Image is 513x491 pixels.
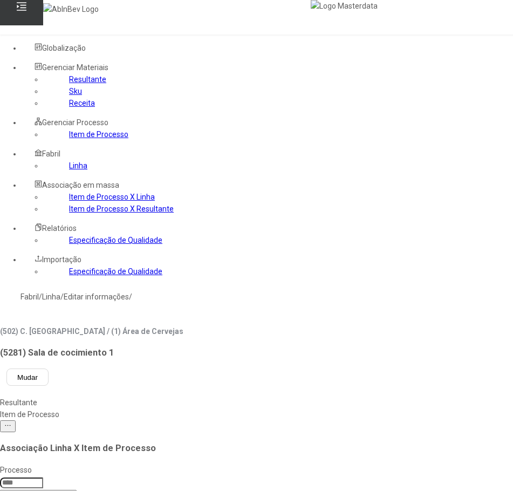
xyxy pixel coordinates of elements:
span: Associação em massa [42,181,119,189]
a: Item de Processo [69,130,128,139]
nz-breadcrumb-separator: / [60,292,64,301]
a: Especificação de Qualidade [69,267,162,276]
span: Relatórios [42,224,77,233]
a: Fabril [20,292,39,301]
span: Globalização [42,44,86,52]
button: Mudar [6,369,49,386]
span: Fabril [42,149,60,158]
nz-breadcrumb-separator: / [129,292,132,301]
a: Item de Processo X Resultante [69,204,174,213]
a: Resultante [69,75,106,84]
nz-breadcrumb-separator: / [39,292,42,301]
span: Gerenciar Processo [42,118,108,127]
a: Item de Processo X Linha [69,193,155,201]
img: AbInBev Logo [43,3,99,15]
a: Receita [69,99,95,107]
a: Linha [42,292,60,301]
a: Sku [69,87,82,96]
span: Importação [42,255,81,264]
a: Especificação de Qualidade [69,236,162,244]
a: Editar informações [64,292,129,301]
span: Gerenciar Materiais [42,63,108,72]
span: Mudar [17,373,38,381]
a: Linha [69,161,87,170]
